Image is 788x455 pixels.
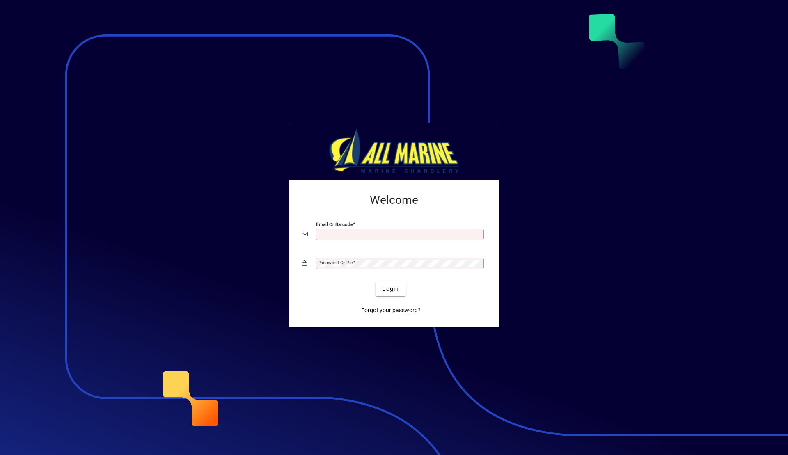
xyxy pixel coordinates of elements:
[382,285,399,293] span: Login
[358,303,424,318] a: Forgot your password?
[318,260,353,265] mat-label: Password or Pin
[376,281,405,296] button: Login
[316,222,353,227] mat-label: Email or Barcode
[361,306,421,315] span: Forgot your password?
[302,193,486,207] h2: Welcome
